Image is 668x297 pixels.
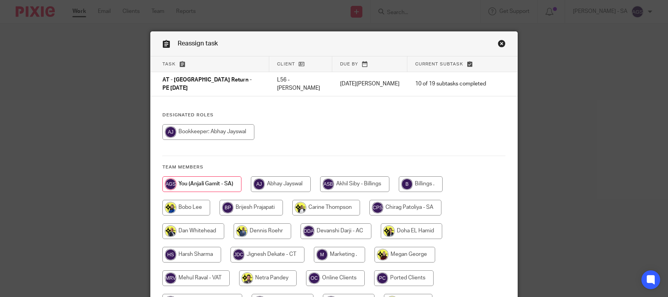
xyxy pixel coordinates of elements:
[277,76,324,92] p: L56 - [PERSON_NAME]
[162,164,506,170] h4: Team members
[162,62,176,66] span: Task
[415,62,463,66] span: Current subtask
[340,62,358,66] span: Due by
[498,40,506,50] a: Close this dialog window
[178,40,218,47] span: Reassign task
[162,77,252,91] span: AT - [GEOGRAPHIC_DATA] Return - PE [DATE]
[162,112,506,118] h4: Designated Roles
[407,72,494,96] td: 10 of 19 subtasks completed
[277,62,295,66] span: Client
[340,80,400,88] p: [DATE][PERSON_NAME]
